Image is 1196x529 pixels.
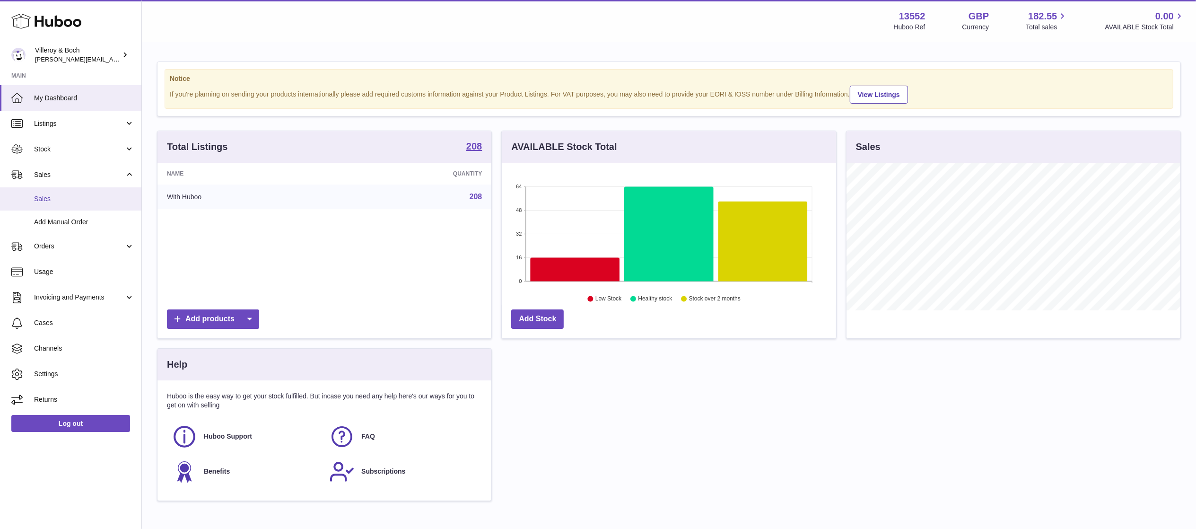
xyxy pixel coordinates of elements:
[34,194,134,203] span: Sales
[1028,10,1057,23] span: 182.55
[204,432,252,441] span: Huboo Support
[638,296,673,302] text: Healthy stock
[516,255,522,260] text: 16
[519,278,522,284] text: 0
[361,467,405,476] span: Subscriptions
[34,318,134,327] span: Cases
[1105,10,1185,32] a: 0.00 AVAILABLE Stock Total
[1105,23,1185,32] span: AVAILABLE Stock Total
[167,309,259,329] a: Add products
[157,185,334,209] td: With Huboo
[595,296,622,302] text: Low Stock
[34,218,134,227] span: Add Manual Order
[11,48,26,62] img: trombetta.geri@villeroy-boch.com
[1026,10,1068,32] a: 182.55 Total sales
[34,119,124,128] span: Listings
[856,141,881,153] h3: Sales
[511,309,564,329] a: Add Stock
[172,424,320,450] a: Huboo Support
[689,296,741,302] text: Stock over 2 months
[516,231,522,237] text: 32
[850,86,908,104] a: View Listings
[962,23,989,32] div: Currency
[34,395,134,404] span: Returns
[172,459,320,485] a: Benefits
[35,46,120,64] div: Villeroy & Boch
[34,94,134,103] span: My Dashboard
[1026,23,1068,32] span: Total sales
[167,358,187,371] h3: Help
[170,84,1168,104] div: If you're planning on sending your products internationally please add required customs informati...
[167,392,482,410] p: Huboo is the easy way to get your stock fulfilled. But incase you need any help here's our ways f...
[35,55,240,63] span: [PERSON_NAME][EMAIL_ADDRESS][PERSON_NAME][DOMAIN_NAME]
[34,242,124,251] span: Orders
[11,415,130,432] a: Log out
[34,370,134,379] span: Settings
[334,163,492,185] th: Quantity
[361,432,375,441] span: FAQ
[34,145,124,154] span: Stock
[894,23,925,32] div: Huboo Ref
[1155,10,1174,23] span: 0.00
[167,141,228,153] h3: Total Listings
[329,424,477,450] a: FAQ
[157,163,334,185] th: Name
[170,74,1168,83] strong: Notice
[899,10,925,23] strong: 13552
[516,184,522,189] text: 64
[466,141,482,151] strong: 208
[969,10,989,23] strong: GBP
[329,459,477,485] a: Subscriptions
[34,267,134,276] span: Usage
[466,141,482,153] a: 208
[34,293,124,302] span: Invoicing and Payments
[204,467,230,476] span: Benefits
[511,141,617,153] h3: AVAILABLE Stock Total
[34,170,124,179] span: Sales
[516,207,522,213] text: 48
[470,193,482,201] a: 208
[34,344,134,353] span: Channels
